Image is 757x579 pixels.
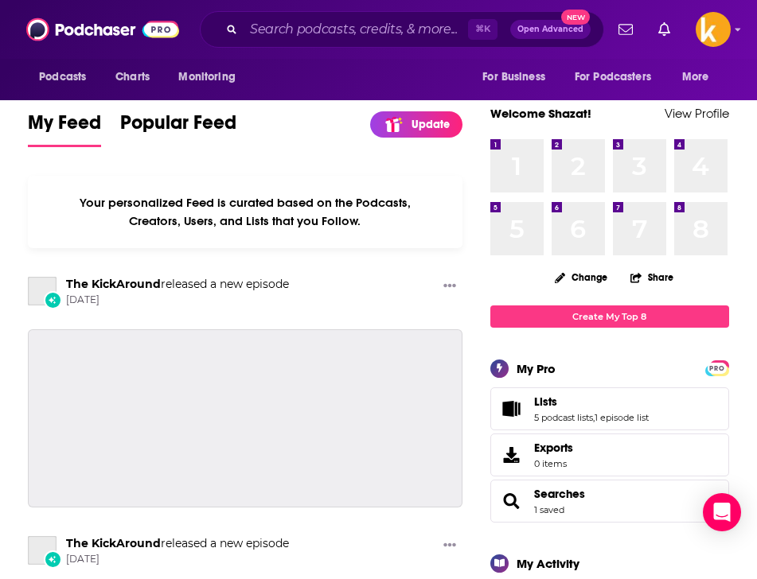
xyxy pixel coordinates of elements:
a: Lists [534,394,649,409]
a: The KickAround [66,536,161,550]
span: Charts [115,66,150,88]
div: Search podcasts, credits, & more... [200,11,604,48]
a: Welcome Shazat! [490,106,591,121]
img: Podchaser - Follow, Share and Rate Podcasts [26,14,179,45]
a: The KickAround [28,536,57,565]
a: Popular Feed [120,111,236,147]
a: Show notifications dropdown [612,16,639,43]
span: Searches [490,480,729,523]
img: User Profile [696,12,731,47]
p: Update [412,118,450,131]
span: Podcasts [39,66,86,88]
span: My Feed [28,111,101,144]
button: open menu [167,62,256,92]
span: Lists [490,387,729,430]
a: Update [370,111,462,138]
a: Charts [105,62,159,92]
a: Show notifications dropdown [652,16,677,43]
a: The KickAround [66,277,161,291]
span: For Podcasters [575,66,651,88]
span: Popular Feed [120,111,236,144]
span: [DATE] [66,553,289,566]
span: For Business [482,66,545,88]
a: Create My Top 8 [490,305,729,327]
span: Lists [534,394,557,409]
button: open menu [471,62,565,92]
div: My Activity [517,556,579,571]
button: Show More Button [437,277,462,297]
div: Your personalized Feed is curated based on the Podcasts, Creators, Users, and Lists that you Follow. [28,176,462,248]
span: ⌘ K [468,19,498,40]
button: open menu [671,62,729,92]
div: New Episode [44,291,61,309]
button: open menu [564,62,674,92]
a: My Feed [28,111,101,147]
span: Monitoring [178,66,235,88]
a: Lists [496,398,528,420]
span: Open Advanced [517,25,583,33]
a: View Profile [665,106,729,121]
button: Open AdvancedNew [510,20,591,39]
h3: released a new episode [66,536,289,551]
span: Exports [534,441,573,455]
div: New Episode [44,550,61,568]
a: 1 saved [534,504,564,515]
a: Searches [496,490,528,512]
a: 1 episode list [595,412,649,423]
button: Share [630,262,674,293]
div: Open Intercom Messenger [703,493,741,531]
div: My Pro [517,361,556,376]
button: Change [545,267,617,287]
span: New [561,10,590,25]
button: Show More Button [437,536,462,556]
span: [DATE] [66,293,289,307]
span: More [682,66,709,88]
a: Searches [534,487,585,501]
a: 5 podcast lists [534,412,593,423]
input: Search podcasts, credits, & more... [244,17,468,42]
button: open menu [28,62,107,92]
a: Exports [490,433,729,476]
span: Logged in as sshawan [696,12,731,47]
span: , [593,412,595,423]
a: PRO [708,361,727,373]
span: 0 items [534,458,573,469]
a: The KickAround [28,277,57,305]
button: Show profile menu [696,12,731,47]
span: Exports [496,444,528,466]
span: PRO [708,363,727,375]
h3: released a new episode [66,277,289,292]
